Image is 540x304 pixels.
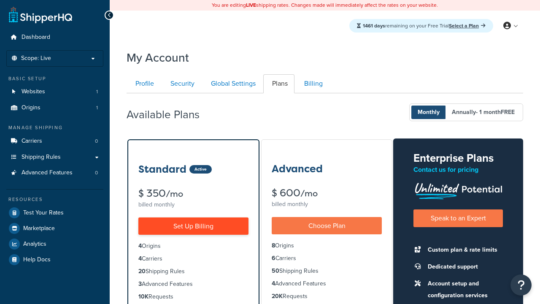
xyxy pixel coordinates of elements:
li: Websites [6,84,103,100]
img: Unlimited Potential [413,180,503,199]
a: Marketplace [6,221,103,236]
a: Origins 1 [6,100,103,116]
strong: 4 [138,254,142,263]
span: Advanced Features [22,169,73,176]
span: 0 [95,138,98,145]
li: Account setup and configuration services [424,278,503,301]
strong: 4 [138,242,142,250]
li: Advanced Features [272,279,382,288]
strong: 6 [272,254,275,263]
h3: Advanced [272,163,323,174]
li: Advanced Features [6,165,103,181]
h2: Enterprise Plans [413,152,503,164]
div: $ 350 [138,188,248,199]
span: 1 [96,88,98,95]
div: Resources [6,196,103,203]
h1: My Account [127,49,189,66]
span: Monthly [411,106,446,119]
li: Carriers [138,254,248,263]
h3: Standard [138,164,186,175]
small: /mo [166,188,183,200]
a: Advanced Features 0 [6,165,103,181]
span: Dashboard [22,34,50,41]
a: Speak to an Expert [413,209,503,227]
span: 0 [95,169,98,176]
a: Select a Plan [449,22,486,30]
a: Security [162,74,201,93]
strong: 20 [138,267,146,276]
li: Requests [272,292,382,301]
span: Carriers [22,138,42,145]
a: Dashboard [6,30,103,45]
span: Annually [445,106,521,119]
a: Shipping Rules [6,149,103,165]
li: Dedicated support [424,261,503,273]
a: Global Settings [202,74,262,93]
li: Shipping Rules [272,266,382,276]
div: Basic Setup [6,75,103,82]
strong: 10K [138,292,148,301]
div: billed monthly [272,198,382,210]
strong: 50 [272,266,279,275]
a: Billing [295,74,329,93]
span: Origins [22,104,40,111]
small: /mo [300,187,318,199]
strong: 1461 days [363,22,385,30]
b: LIVE [246,1,256,9]
div: $ 600 [272,188,382,198]
li: Custom plan & rate limits [424,244,503,256]
li: Origins [272,241,382,250]
a: Analytics [6,236,103,252]
span: Shipping Rules [22,154,61,161]
strong: 20K [272,292,283,301]
li: Carriers [6,133,103,149]
p: Contact us for pricing [413,164,503,176]
span: Help Docs [23,256,51,263]
a: Help Docs [6,252,103,267]
span: Marketplace [23,225,55,232]
button: Open Resource Center [510,274,532,296]
a: Plans [263,74,294,93]
li: Origins [6,100,103,116]
a: Carriers 0 [6,133,103,149]
span: - 1 month [476,108,515,117]
a: Test Your Rates [6,205,103,220]
a: Choose Plan [272,217,382,234]
a: ShipperHQ Home [9,6,72,23]
div: Active [189,165,212,174]
li: Requests [138,292,248,301]
strong: 4 [272,279,275,288]
div: Manage Shipping [6,124,103,131]
strong: 3 [138,280,142,288]
button: Monthly Annually- 1 monthFREE [409,103,523,121]
b: FREE [501,108,515,117]
div: remaining on your Free Trial [349,19,493,33]
li: Carriers [272,254,382,263]
li: Origins [138,242,248,251]
h2: Available Plans [127,109,212,121]
li: Advanced Features [138,280,248,289]
a: Websites 1 [6,84,103,100]
strong: 8 [272,241,275,250]
span: Websites [22,88,45,95]
span: 1 [96,104,98,111]
span: Test Your Rates [23,209,64,217]
span: Scope: Live [21,55,51,62]
span: Analytics [23,241,46,248]
a: Set Up Billing [138,217,248,235]
div: billed monthly [138,199,248,211]
li: Shipping Rules [138,267,248,276]
a: Profile [127,74,161,93]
